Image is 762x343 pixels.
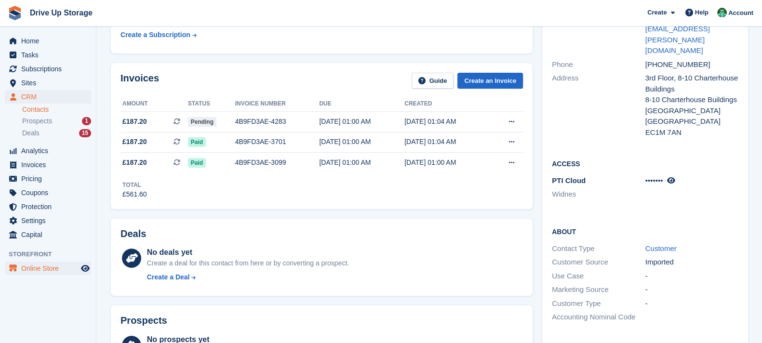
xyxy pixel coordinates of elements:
[728,8,753,18] span: Account
[5,48,91,62] a: menu
[5,262,91,275] a: menu
[645,94,739,106] div: 8-10 Charterhouse Buildings
[5,186,91,199] a: menu
[412,73,454,89] a: Guide
[21,62,79,76] span: Subscriptions
[552,257,645,268] div: Customer Source
[645,106,739,117] div: [GEOGRAPHIC_DATA]
[21,48,79,62] span: Tasks
[147,272,349,282] a: Create a Deal
[5,172,91,185] a: menu
[695,8,709,17] span: Help
[8,6,22,20] img: stora-icon-8386f47178a22dfd0bd8f6a31ec36ba5ce8667c1dd55bd0f319d3a0aa187defe.svg
[5,144,91,158] a: menu
[21,144,79,158] span: Analytics
[22,117,52,126] span: Prospects
[21,172,79,185] span: Pricing
[21,214,79,227] span: Settings
[552,284,645,295] div: Marketing Source
[645,257,739,268] div: Imported
[404,117,490,127] div: [DATE] 01:04 AM
[21,90,79,104] span: CRM
[645,271,739,282] div: -
[235,158,320,168] div: 4B9FD3AE-3099
[319,117,404,127] div: [DATE] 01:00 AM
[22,105,91,114] a: Contacts
[5,90,91,104] a: menu
[80,263,91,274] a: Preview store
[319,137,404,147] div: [DATE] 01:00 AM
[5,228,91,241] a: menu
[21,186,79,199] span: Coupons
[319,158,404,168] div: [DATE] 01:00 AM
[645,298,739,309] div: -
[22,129,40,138] span: Deals
[188,158,206,168] span: Paid
[404,137,490,147] div: [DATE] 01:04 AM
[21,34,79,48] span: Home
[120,228,146,239] h2: Deals
[404,158,490,168] div: [DATE] 01:00 AM
[21,76,79,90] span: Sites
[552,189,645,200] li: Widnes
[79,129,91,137] div: 15
[21,200,79,213] span: Protection
[5,158,91,171] a: menu
[552,298,645,309] div: Customer Type
[122,181,147,189] div: Total
[552,312,645,323] div: Accounting Nominal Code
[120,26,197,44] a: Create a Subscription
[645,73,739,94] div: 3rd Floor, 8-10 Charterhouse Buildings
[22,116,91,126] a: Prospects 1
[645,59,739,70] div: [PHONE_NUMBER]
[147,247,349,258] div: No deals yet
[82,117,91,125] div: 1
[645,127,739,138] div: EC1M 7AN
[122,137,147,147] span: £187.20
[147,272,190,282] div: Create a Deal
[120,315,167,326] h2: Prospects
[552,158,738,168] h2: Access
[5,62,91,76] a: menu
[552,176,586,185] span: PTI Cloud
[552,226,738,236] h2: About
[319,96,404,112] th: Due
[122,158,147,168] span: £187.20
[552,243,645,254] div: Contact Type
[552,73,645,138] div: Address
[5,76,91,90] a: menu
[5,214,91,227] a: menu
[147,258,349,268] div: Create a deal for this contact from here or by converting a prospect.
[235,137,320,147] div: 4B9FD3AE-3701
[22,128,91,138] a: Deals 15
[5,34,91,48] a: menu
[120,73,159,89] h2: Invoices
[122,189,147,199] div: £561.60
[552,59,645,70] div: Phone
[21,262,79,275] span: Online Store
[122,117,147,127] span: £187.20
[645,116,739,127] div: [GEOGRAPHIC_DATA]
[5,200,91,213] a: menu
[188,137,206,147] span: Paid
[26,5,96,21] a: Drive Up Storage
[120,96,188,112] th: Amount
[21,228,79,241] span: Capital
[404,96,490,112] th: Created
[552,13,645,56] div: Email
[235,117,320,127] div: 4B9FD3AE-4283
[645,176,663,185] span: •••••••
[235,96,320,112] th: Invoice number
[9,250,96,259] span: Storefront
[647,8,667,17] span: Create
[457,73,523,89] a: Create an Invoice
[645,244,677,252] a: Customer
[645,284,739,295] div: -
[188,117,216,127] span: Pending
[120,30,190,40] div: Create a Subscription
[21,158,79,171] span: Invoices
[188,96,235,112] th: Status
[717,8,727,17] img: Camille
[552,271,645,282] div: Use Case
